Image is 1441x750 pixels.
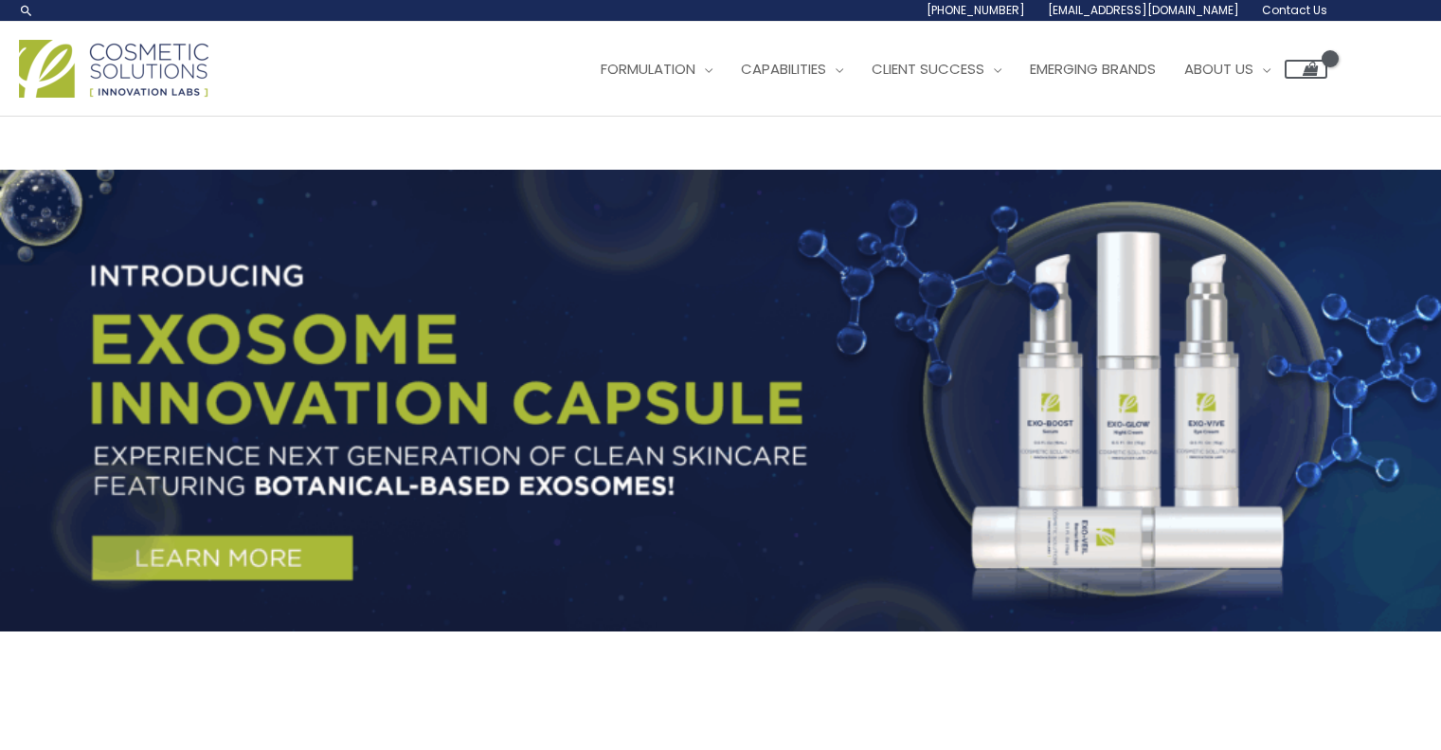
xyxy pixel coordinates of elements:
span: [PHONE_NUMBER] [927,2,1025,18]
a: Search icon link [19,3,34,18]
a: Capabilities [727,41,857,98]
span: About Us [1184,59,1253,79]
span: Formulation [601,59,695,79]
a: About Us [1170,41,1285,98]
span: Emerging Brands [1030,59,1156,79]
a: Formulation [586,41,727,98]
img: Cosmetic Solutions Logo [19,40,208,98]
span: Client Success [872,59,984,79]
a: View Shopping Cart, empty [1285,60,1327,79]
a: Client Success [857,41,1016,98]
nav: Site Navigation [572,41,1327,98]
span: Contact Us [1262,2,1327,18]
span: Capabilities [741,59,826,79]
a: Emerging Brands [1016,41,1170,98]
span: [EMAIL_ADDRESS][DOMAIN_NAME] [1048,2,1239,18]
